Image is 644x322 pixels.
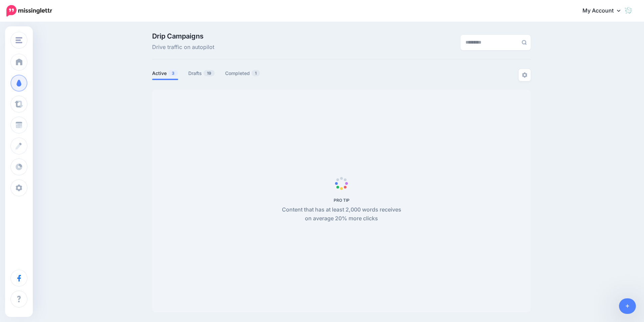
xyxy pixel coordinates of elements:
img: search-grey-6.png [522,40,527,45]
span: Drip Campaigns [152,33,214,40]
a: Completed1 [225,69,260,77]
a: Active3 [152,69,178,77]
a: Drafts19 [188,69,215,77]
span: 3 [168,70,178,76]
h5: PRO TIP [278,198,405,203]
span: 19 [204,70,215,76]
p: Content that has at least 2,000 words receives on average 20% more clicks [278,205,405,223]
span: Drive traffic on autopilot [152,43,214,52]
img: menu.png [16,37,22,43]
a: My Account [576,3,634,19]
img: settings-grey.png [522,72,527,78]
span: 1 [252,70,260,76]
img: Missinglettr [6,5,52,17]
